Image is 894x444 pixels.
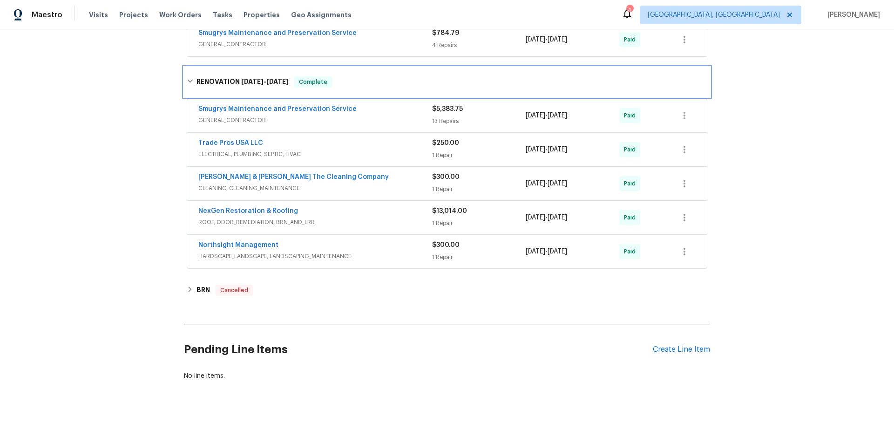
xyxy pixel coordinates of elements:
[432,184,526,194] div: 1 Repair
[432,242,460,248] span: $300.00
[159,10,202,20] span: Work Orders
[432,208,467,214] span: $13,014.00
[548,180,567,187] span: [DATE]
[198,208,298,214] a: NexGen Restoration & Roofing
[624,145,639,154] span: Paid
[184,67,710,97] div: RENOVATION [DATE]-[DATE]Complete
[241,78,264,85] span: [DATE]
[526,145,567,154] span: -
[198,174,389,180] a: [PERSON_NAME] & [PERSON_NAME] The Cleaning Company
[624,179,639,188] span: Paid
[119,10,148,20] span: Projects
[526,36,545,43] span: [DATE]
[526,247,567,256] span: -
[526,180,545,187] span: [DATE]
[548,248,567,255] span: [DATE]
[213,12,232,18] span: Tasks
[526,248,545,255] span: [DATE]
[198,116,432,125] span: GENERAL_CONTRACTOR
[432,116,526,126] div: 13 Repairs
[295,77,331,87] span: Complete
[432,106,463,112] span: $5,383.75
[198,150,432,159] span: ELECTRICAL, PLUMBING, SEPTIC, HVAC
[526,214,545,221] span: [DATE]
[432,253,526,262] div: 1 Repair
[198,218,432,227] span: ROOF, ODOR_REMEDIATION, BRN_AND_LRR
[548,146,567,153] span: [DATE]
[526,146,545,153] span: [DATE]
[89,10,108,20] span: Visits
[198,242,278,248] a: Northsight Management
[266,78,289,85] span: [DATE]
[624,35,639,44] span: Paid
[241,78,289,85] span: -
[32,10,62,20] span: Maestro
[526,111,567,120] span: -
[198,140,263,146] a: Trade Pros USA LLC
[244,10,280,20] span: Properties
[548,36,567,43] span: [DATE]
[624,111,639,120] span: Paid
[198,30,357,36] a: Smugrys Maintenance and Preservation Service
[548,112,567,119] span: [DATE]
[184,371,710,381] div: No line items.
[196,285,210,296] h6: BRN
[432,41,526,50] div: 4 Repairs
[432,140,459,146] span: $250.00
[432,174,460,180] span: $300.00
[198,106,357,112] a: Smugrys Maintenance and Preservation Service
[198,252,432,261] span: HARDSCAPE_LANDSCAPE, LANDSCAPING_MAINTENANCE
[526,112,545,119] span: [DATE]
[432,150,526,160] div: 1 Repair
[432,30,459,36] span: $784.79
[196,76,289,88] h6: RENOVATION
[624,247,639,256] span: Paid
[184,328,653,371] h2: Pending Line Items
[653,345,710,354] div: Create Line Item
[526,35,567,44] span: -
[198,184,432,193] span: CLEANING, CLEANING_MAINTENANCE
[217,286,252,295] span: Cancelled
[291,10,352,20] span: Geo Assignments
[548,214,567,221] span: [DATE]
[624,213,639,222] span: Paid
[648,10,780,20] span: [GEOGRAPHIC_DATA], [GEOGRAPHIC_DATA]
[526,213,567,222] span: -
[526,179,567,188] span: -
[198,40,432,49] span: GENERAL_CONTRACTOR
[432,219,526,228] div: 1 Repair
[184,279,710,301] div: BRN Cancelled
[824,10,880,20] span: [PERSON_NAME]
[626,6,633,15] div: 4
